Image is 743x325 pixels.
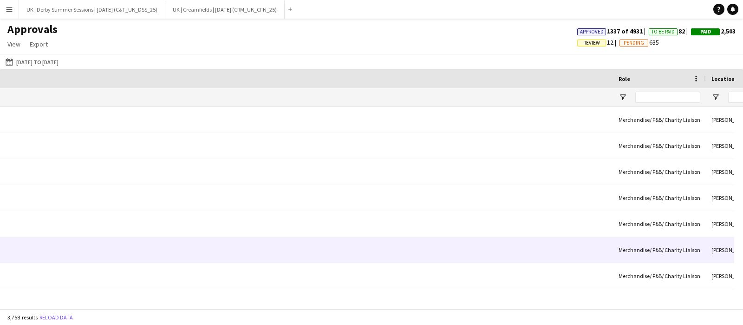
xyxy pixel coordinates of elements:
[613,211,706,237] div: Merchandise/ F&B/ Charity Liaison
[4,38,24,50] a: View
[26,38,52,50] a: Export
[7,40,20,48] span: View
[691,27,736,35] span: 2,503
[577,27,649,35] span: 1337 of 4931
[4,56,60,67] button: [DATE] to [DATE]
[649,27,691,35] span: 82
[619,75,630,82] span: Role
[583,40,600,46] span: Review
[619,38,659,46] span: 635
[613,159,706,185] div: Merchandise/ F&B/ Charity Liaison
[700,29,711,35] span: Paid
[711,93,720,101] button: Open Filter Menu
[613,237,706,263] div: Merchandise/ F&B/ Charity Liaison
[580,29,604,35] span: Approved
[652,29,675,35] span: To Be Paid
[624,40,644,46] span: Pending
[613,107,706,133] div: Merchandise/ F&B/ Charity Liaison
[613,263,706,289] div: Merchandise/ F&B/ Charity Liaison
[165,0,285,19] button: UK | Creamfields | [DATE] (CRM_UK_CFN_25)
[619,93,627,101] button: Open Filter Menu
[613,289,706,315] div: Merchandise/ F&B/ Charity Liaison
[635,92,700,103] input: Role Filter Input
[30,40,48,48] span: Export
[613,133,706,159] div: Merchandise/ F&B/ Charity Liaison
[711,75,735,82] span: Location
[19,0,165,19] button: UK | Derby Summer Sessions | [DATE] (C&T_UK_DSS_25)
[577,38,619,46] span: 12
[38,312,75,323] button: Reload data
[613,185,706,211] div: Merchandise/ F&B/ Charity Liaison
